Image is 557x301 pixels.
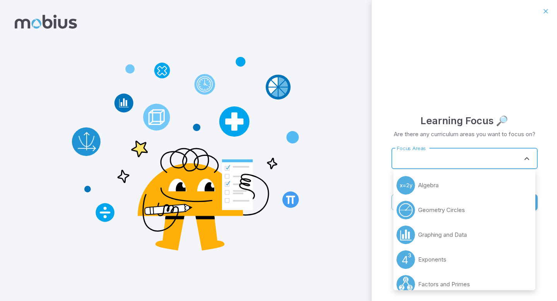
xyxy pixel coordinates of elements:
[396,176,415,195] div: Algebra
[418,206,465,214] p: Geometry Circles
[391,194,461,210] button: Back
[418,280,470,289] p: Factors and Primes
[394,130,535,139] p: Are there any curriculum areas you want to focus on?
[396,201,415,219] div: Circles
[418,181,439,190] p: Algebra
[521,153,532,164] button: Close
[396,250,415,269] div: Exponents
[396,226,415,244] div: Data/Graphing
[418,255,446,264] p: Exponents
[397,145,426,152] label: Focus Areas
[418,231,467,239] p: Graphing and Data
[63,33,321,266] img: student_5-illustration
[396,275,415,294] div: Factors/Primes
[420,113,508,128] h4: Learning Focus 🔎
